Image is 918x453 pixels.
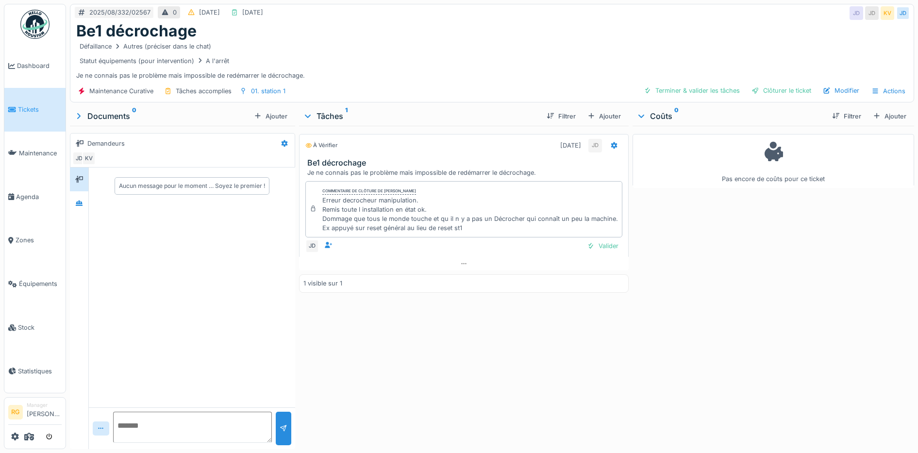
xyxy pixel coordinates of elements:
div: Commentaire de clôture de [PERSON_NAME] [322,188,416,195]
div: Modifier [819,84,863,97]
span: Stock [18,323,62,332]
div: Maintenance Curative [89,86,153,96]
li: [PERSON_NAME] [27,402,62,422]
div: Ajouter [584,110,625,123]
div: KV [82,151,96,165]
a: Dashboard [4,44,66,88]
div: Aucun message pour le moment … Soyez le premier ! [119,182,265,190]
div: 0 [173,8,177,17]
div: 2025/08/332/02567 [89,8,150,17]
div: JD [896,6,910,20]
a: RG Manager[PERSON_NAME] [8,402,62,425]
div: 1 visible sur 1 [303,279,342,288]
div: Documents [74,110,250,122]
div: Terminer & valider les tâches [640,84,744,97]
a: Agenda [4,175,66,218]
h3: Be1 décrochage [307,158,625,168]
sup: 0 [674,110,679,122]
div: KV [881,6,894,20]
div: Filtrer [828,110,865,123]
span: Agenda [16,192,62,201]
div: JD [588,139,602,152]
a: Statistiques [4,349,66,393]
a: Tickets [4,88,66,132]
div: Statut équipements (pour intervention) A l'arrêt [80,56,229,66]
div: Ajouter [869,110,910,123]
div: Valider [583,239,622,252]
div: [DATE] [242,8,263,17]
span: Maintenance [19,149,62,158]
span: Tickets [18,105,62,114]
h1: Be1 décrochage [76,22,197,40]
div: [DATE] [199,8,220,17]
span: Zones [16,235,62,245]
div: JD [850,6,863,20]
sup: 0 [132,110,136,122]
div: JD [305,239,319,253]
a: Zones [4,218,66,262]
div: Pas encore de coûts pour ce ticket [639,138,908,184]
div: Ajouter [250,110,291,123]
span: Statistiques [18,367,62,376]
div: [DATE] [560,141,581,150]
div: Coûts [636,110,824,122]
div: Clôturer le ticket [748,84,815,97]
div: Manager [27,402,62,409]
div: Filtrer [543,110,580,123]
a: Maintenance [4,132,66,175]
div: Tâches accomplies [176,86,232,96]
div: Je ne connais pas le problème mais impossible de redémarrer le décrochage. [307,168,625,177]
div: Demandeurs [87,139,125,148]
sup: 1 [345,110,348,122]
div: À vérifier [305,141,337,150]
a: Stock [4,306,66,350]
div: Je ne connais pas le problème mais impossible de redémarrer le décrochage. [76,40,908,80]
div: Actions [867,84,910,98]
img: Badge_color-CXgf-gQk.svg [20,10,50,39]
div: Défaillance Autres (préciser dans le chat) [80,42,211,51]
div: Tâches [303,110,539,122]
div: Erreur decrocheur manipulation. Remis toute l installation en état ok. Dommage que tous le monde ... [322,196,618,233]
div: 01. station 1 [251,86,285,96]
div: JD [865,6,879,20]
a: Équipements [4,262,66,306]
span: Dashboard [17,61,62,70]
div: JD [72,151,86,165]
span: Équipements [19,279,62,288]
li: RG [8,405,23,419]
